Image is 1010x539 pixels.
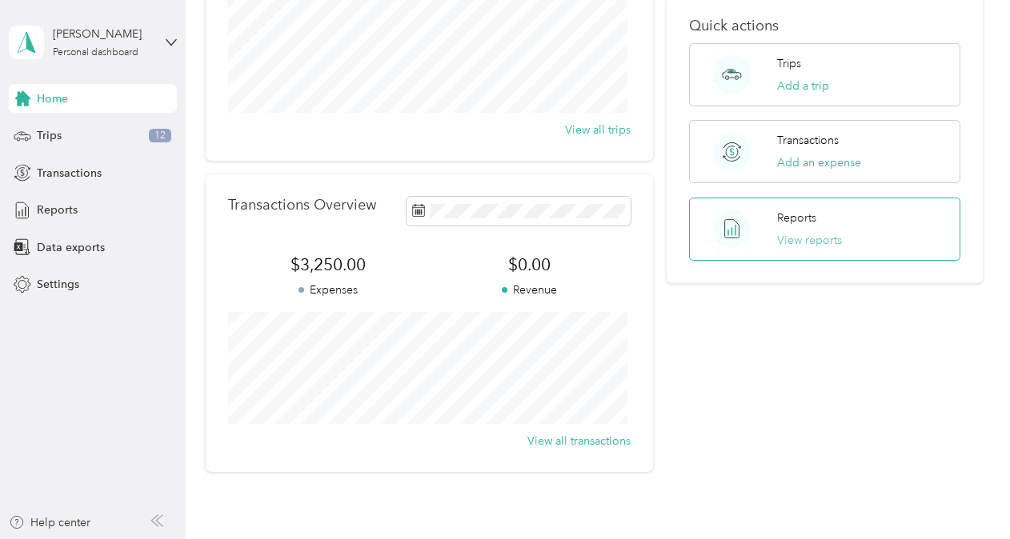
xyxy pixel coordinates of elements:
[37,90,68,107] span: Home
[777,78,829,94] button: Add a trip
[37,276,79,293] span: Settings
[429,281,631,298] p: Revenue
[228,197,376,214] p: Transactions Overview
[9,514,90,531] button: Help center
[37,127,62,144] span: Trips
[429,254,631,276] span: $0.00
[53,48,138,58] div: Personal dashboard
[777,210,816,226] p: Reports
[777,55,801,72] p: Trips
[228,254,430,276] span: $3,250.00
[777,154,861,171] button: Add an expense
[37,165,102,182] span: Transactions
[777,132,839,149] p: Transactions
[920,449,1010,539] iframe: Everlance-gr Chat Button Frame
[228,281,430,298] p: Expenses
[527,433,631,449] button: View all transactions
[149,129,171,143] span: 12
[777,232,842,249] button: View reports
[53,26,153,42] div: [PERSON_NAME]
[565,122,631,138] button: View all trips
[689,18,960,34] p: Quick actions
[37,239,105,256] span: Data exports
[37,202,78,218] span: Reports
